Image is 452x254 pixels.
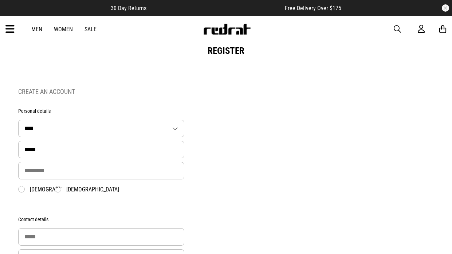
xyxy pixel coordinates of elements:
iframe: Customer reviews powered by Trustpilot [161,4,270,12]
span: 30 Day Returns [111,5,146,12]
a: Sale [84,26,97,33]
img: Redrat logo [203,24,251,35]
label: [DEMOGRAPHIC_DATA] [55,186,119,193]
a: Women [54,26,73,33]
div: Personal details [18,108,185,120]
span: Free Delivery Over $175 [285,5,341,12]
label: [DEMOGRAPHIC_DATA] [18,186,83,193]
h1: Register [18,45,434,56]
h2: Create an Account [18,88,185,95]
a: Men [31,26,42,33]
div: Contact details [18,217,185,228]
